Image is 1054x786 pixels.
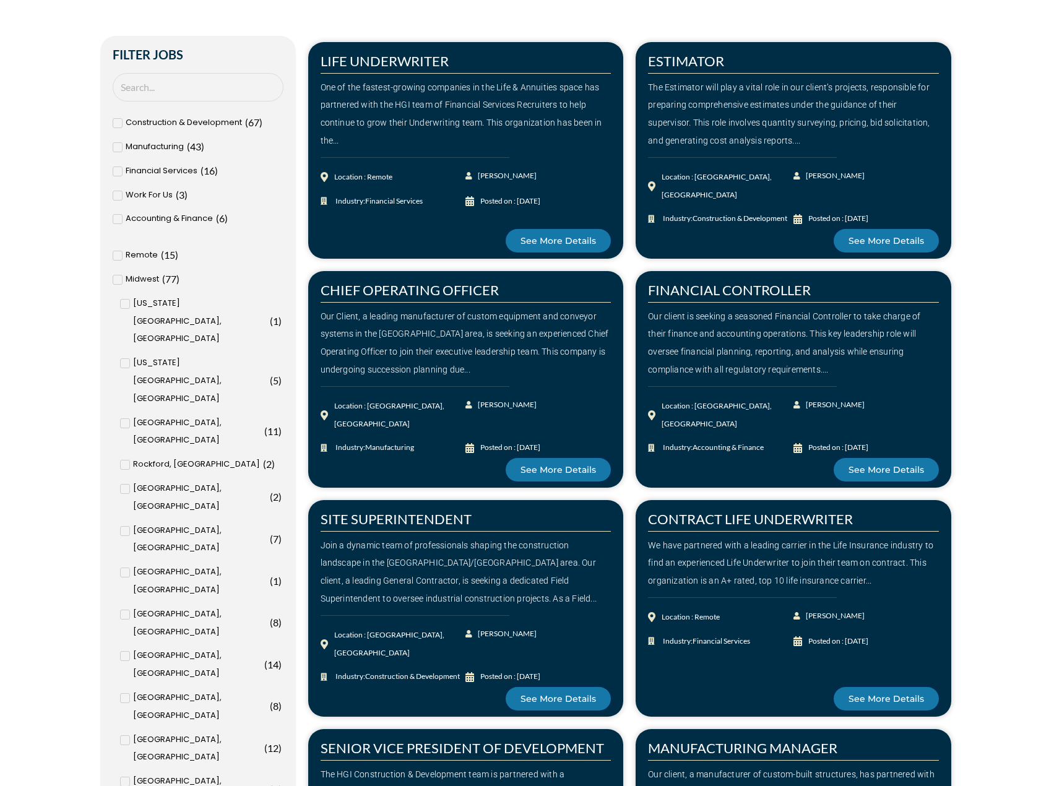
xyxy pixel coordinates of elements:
[273,700,279,712] span: 8
[279,742,282,754] span: )
[273,491,279,503] span: 2
[321,740,604,756] a: SENIOR VICE PRESIDENT OF DEVELOPMENT
[201,165,204,176] span: (
[662,608,720,626] div: Location : Remote
[332,439,414,457] span: Industry:
[184,189,188,201] span: )
[126,210,213,228] span: Accounting & Finance
[506,229,611,253] a: See More Details
[521,236,596,245] span: See More Details
[219,212,225,224] span: 6
[264,659,267,670] span: (
[190,140,201,152] span: 43
[321,668,466,686] a: Industry:Construction & Development
[465,167,538,185] a: [PERSON_NAME]
[321,511,472,527] a: SITE SUPERINTENDENT
[270,616,273,628] span: (
[162,273,165,285] span: (
[165,273,176,285] span: 77
[201,140,204,152] span: )
[793,396,866,414] a: [PERSON_NAME]
[133,354,267,407] span: [US_STATE][GEOGRAPHIC_DATA], [GEOGRAPHIC_DATA]
[660,633,750,650] span: Industry:
[126,114,242,132] span: Construction & Development
[133,480,267,516] span: [GEOGRAPHIC_DATA], [GEOGRAPHIC_DATA]
[179,189,184,201] span: 3
[225,212,228,224] span: )
[279,533,282,545] span: )
[216,212,219,224] span: (
[267,742,279,754] span: 12
[273,315,279,327] span: 1
[133,414,261,450] span: [GEOGRAPHIC_DATA], [GEOGRAPHIC_DATA]
[693,443,764,452] span: Accounting & Finance
[133,563,267,599] span: [GEOGRAPHIC_DATA], [GEOGRAPHIC_DATA]
[849,465,924,474] span: See More Details
[480,439,540,457] div: Posted on : [DATE]
[506,458,611,482] a: See More Details
[270,533,273,545] span: (
[279,575,282,587] span: )
[266,458,272,470] span: 2
[332,668,460,686] span: Industry:
[321,53,449,69] a: LIFE UNDERWRITER
[693,214,787,223] span: Construction & Development
[273,616,279,628] span: 8
[834,458,939,482] a: See More Details
[264,425,267,437] span: (
[849,694,924,703] span: See More Details
[662,168,793,204] div: Location : [GEOGRAPHIC_DATA], [GEOGRAPHIC_DATA]
[279,491,282,503] span: )
[126,138,184,156] span: Manufacturing
[133,689,267,725] span: [GEOGRAPHIC_DATA], [GEOGRAPHIC_DATA]
[803,396,865,414] span: [PERSON_NAME]
[270,575,273,587] span: (
[793,607,866,625] a: [PERSON_NAME]
[279,700,282,712] span: )
[126,186,173,204] span: Work For Us
[133,605,267,641] span: [GEOGRAPHIC_DATA], [GEOGRAPHIC_DATA]
[321,308,611,379] div: Our Client, a leading manufacturer of custom equipment and conveyor systems in the [GEOGRAPHIC_DA...
[279,374,282,386] span: )
[273,374,279,386] span: 5
[133,456,260,473] span: Rockford, [GEOGRAPHIC_DATA]
[187,140,190,152] span: (
[521,465,596,474] span: See More Details
[465,396,538,414] a: [PERSON_NAME]
[803,607,865,625] span: [PERSON_NAME]
[480,668,540,686] div: Posted on : [DATE]
[834,687,939,710] a: See More Details
[808,210,868,228] div: Posted on : [DATE]
[648,282,811,298] a: FINANCIAL CONTROLLER
[133,295,267,348] span: [US_STATE][GEOGRAPHIC_DATA], [GEOGRAPHIC_DATA]
[270,315,273,327] span: (
[808,633,868,650] div: Posted on : [DATE]
[849,236,924,245] span: See More Details
[365,196,423,205] span: Financial Services
[263,458,266,470] span: (
[279,425,282,437] span: )
[321,282,499,298] a: CHIEF OPERATING OFFICER
[321,439,466,457] a: Industry:Manufacturing
[133,731,261,767] span: [GEOGRAPHIC_DATA], [GEOGRAPHIC_DATA]
[334,168,392,186] div: Location : Remote
[245,116,248,128] span: (
[164,249,175,261] span: 15
[267,659,279,670] span: 14
[648,308,939,379] div: Our client is seeking a seasoned Financial Controller to take charge of their finance and account...
[334,626,466,662] div: Location : [GEOGRAPHIC_DATA], [GEOGRAPHIC_DATA]
[648,53,724,69] a: ESTIMATOR
[126,270,159,288] span: Midwest
[660,439,764,457] span: Industry:
[693,636,750,646] span: Financial Services
[175,249,178,261] span: )
[161,249,164,261] span: (
[321,192,466,210] a: Industry:Financial Services
[834,229,939,253] a: See More Details
[126,162,197,180] span: Financial Services
[521,694,596,703] span: See More Details
[648,740,837,756] a: MANUFACTURING MANAGER
[648,537,939,590] div: We have partnered with a leading carrier in the Life Insurance industry to find an experienced Li...
[204,165,215,176] span: 16
[270,491,273,503] span: (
